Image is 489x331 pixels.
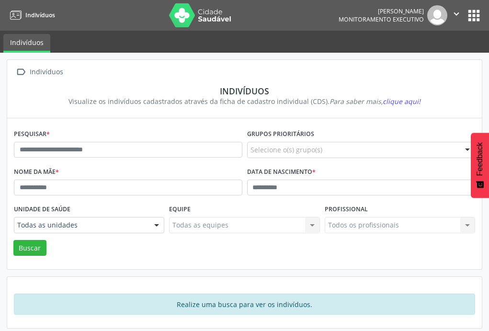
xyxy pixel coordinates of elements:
label: Equipe [169,202,191,217]
button: Feedback - Mostrar pesquisa [471,133,489,198]
div: Indivíduos [21,86,468,96]
i:  [451,9,462,19]
div: Realize uma busca para ver os indivíduos. [14,294,475,315]
div: Indivíduos [28,65,65,79]
a:  Indivíduos [14,65,65,79]
span: Feedback [476,142,484,176]
a: Indivíduos [7,7,55,23]
a: Indivíduos [3,34,50,53]
span: Indivíduos [25,11,55,19]
label: Grupos prioritários [247,127,314,142]
label: Profissional [325,202,368,217]
i: Para saber mais, [330,97,421,106]
label: Nome da mãe [14,165,59,180]
button:  [447,5,466,25]
span: Selecione o(s) grupo(s) [250,145,322,155]
label: Pesquisar [14,127,50,142]
label: Data de nascimento [247,165,316,180]
div: [PERSON_NAME] [339,7,424,15]
span: clique aqui! [383,97,421,106]
button: apps [466,7,482,24]
i:  [14,65,28,79]
button: Buscar [13,240,46,256]
img: img [427,5,447,25]
span: Monitoramento Executivo [339,15,424,23]
label: Unidade de saúde [14,202,70,217]
div: Visualize os indivíduos cadastrados através da ficha de cadastro individual (CDS). [21,96,468,106]
span: Todas as unidades [17,220,145,230]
